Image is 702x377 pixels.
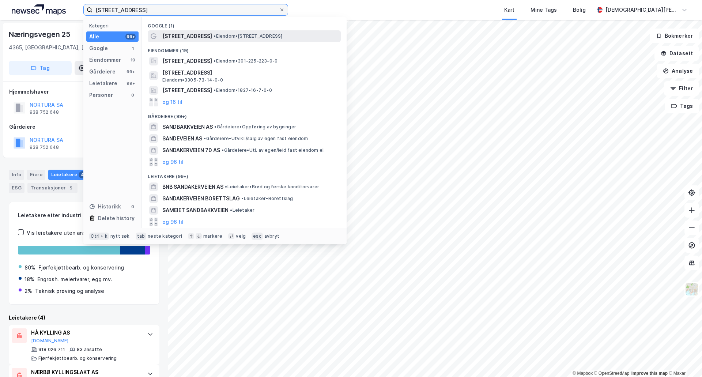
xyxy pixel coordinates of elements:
[162,206,229,215] span: SAMEIET SANDBAKKVEIEN
[654,46,699,61] button: Datasett
[93,4,279,15] input: Søk på adresse, matrikkel, gårdeiere, leietakere eller personer
[9,122,159,131] div: Gårdeiere
[162,134,202,143] span: SANDEVEIEN AS
[142,42,347,55] div: Eiendommer (19)
[110,233,130,239] div: nytt søk
[24,287,32,295] div: 2%
[89,44,108,53] div: Google
[31,338,69,344] button: [DOMAIN_NAME]
[657,64,699,78] button: Analyse
[214,124,216,129] span: •
[9,170,24,180] div: Info
[142,108,347,121] div: Gårdeiere (99+)
[504,5,514,14] div: Kart
[685,282,699,296] img: Z
[162,86,212,95] span: [STREET_ADDRESS]
[573,371,593,376] a: Mapbox
[125,69,136,75] div: 99+
[35,287,104,295] div: Teknisk prøving og analyse
[241,196,244,201] span: •
[27,170,45,180] div: Eiere
[631,371,668,376] a: Improve this map
[162,158,184,166] button: og 96 til
[214,87,216,93] span: •
[89,79,117,88] div: Leietakere
[142,17,347,30] div: Google (1)
[162,98,182,106] button: og 16 til
[67,184,75,192] div: 5
[264,233,279,239] div: avbryt
[30,144,59,150] div: 938 752 648
[27,229,96,237] div: Vis leietakere uten ansatte
[9,183,24,193] div: ESG
[148,233,182,239] div: neste kategori
[162,218,184,226] button: og 96 til
[89,233,109,240] div: Ctrl + k
[204,136,206,141] span: •
[38,355,117,361] div: Fjørfekjøttbearb. og konservering
[89,91,113,99] div: Personer
[162,194,240,203] span: SANDAKERVEIEN BORETTSLAG
[130,204,136,210] div: 0
[162,122,213,131] span: SANDBAKKVEIEN AS
[79,171,86,178] div: 4
[204,136,308,142] span: Gårdeiere • Utvikl./salg av egen fast eiendom
[125,80,136,86] div: 99+
[665,99,699,113] button: Tags
[48,170,89,180] div: Leietakere
[214,33,216,39] span: •
[89,32,99,41] div: Alle
[9,61,72,75] button: Tag
[89,67,116,76] div: Gårdeiere
[162,182,223,191] span: BNB SANDAKERVEIEN AS
[38,347,65,353] div: 918 026 711
[130,57,136,63] div: 19
[664,81,699,96] button: Filter
[162,68,338,77] span: [STREET_ADDRESS]
[9,87,159,96] div: Hjemmelshaver
[9,313,159,322] div: Leietakere (4)
[130,45,136,51] div: 1
[222,147,224,153] span: •
[24,275,34,284] div: 18%
[89,56,121,64] div: Eiendommer
[214,58,278,64] span: Eiendom • 301-225-223-0-0
[142,168,347,181] div: Leietakere (99+)
[27,183,78,193] div: Transaksjoner
[31,368,140,377] div: NÆRBØ KYLLINGSLAKT AS
[665,342,702,377] div: Kontrollprogram for chat
[89,23,139,29] div: Kategori
[665,342,702,377] iframe: Chat Widget
[24,263,35,272] div: 80%
[203,233,222,239] div: markere
[241,196,293,201] span: Leietaker • Borettslag
[125,34,136,39] div: 99+
[162,57,212,65] span: [STREET_ADDRESS]
[37,275,112,284] div: Engrosh. meierivarer, egg mv.
[230,207,254,213] span: Leietaker
[162,32,212,41] span: [STREET_ADDRESS]
[77,347,102,353] div: 83 ansatte
[650,29,699,43] button: Bokmerker
[230,207,232,213] span: •
[30,109,59,115] div: 938 752 648
[236,233,246,239] div: velg
[594,371,630,376] a: OpenStreetMap
[130,92,136,98] div: 0
[31,328,140,337] div: HÅ KYLLING AS
[98,214,135,223] div: Delete history
[214,33,282,39] span: Eiendom • [STREET_ADDRESS]
[225,184,227,189] span: •
[605,5,679,14] div: [DEMOGRAPHIC_DATA][PERSON_NAME]
[162,146,220,155] span: SANDAKERVEIEN 70 AS
[18,211,150,220] div: Leietakere etter industri
[89,202,121,211] div: Historikk
[214,124,296,130] span: Gårdeiere • Oppføring av bygninger
[214,58,216,64] span: •
[252,233,263,240] div: esc
[9,43,135,52] div: 4365, [GEOGRAPHIC_DATA], [GEOGRAPHIC_DATA]
[38,263,124,272] div: Fjørfekjøttbearb. og konservering
[573,5,586,14] div: Bolig
[9,29,72,40] div: Næringsvegen 25
[531,5,557,14] div: Mine Tags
